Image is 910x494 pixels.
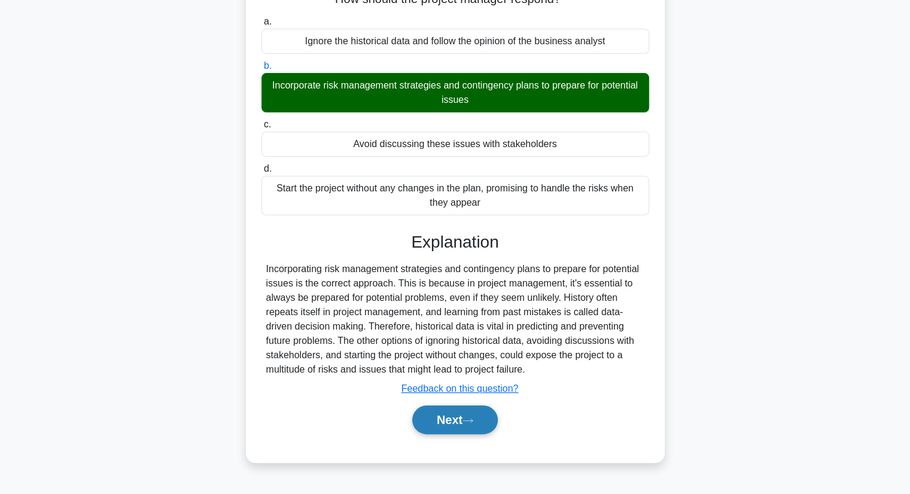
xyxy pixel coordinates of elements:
[264,16,272,26] span: a.
[264,119,271,129] span: c.
[261,29,649,54] div: Ignore the historical data and follow the opinion of the business analyst
[261,73,649,112] div: Incorporate risk management strategies and contingency plans to prepare for potential issues
[269,232,642,252] h3: Explanation
[412,405,498,434] button: Next
[264,60,272,71] span: b.
[261,176,649,215] div: Start the project without any changes in the plan, promising to handle the risks when they appear
[261,132,649,157] div: Avoid discussing these issues with stakeholders
[401,383,519,394] a: Feedback on this question?
[264,163,272,173] span: d.
[266,262,644,377] div: Incorporating risk management strategies and contingency plans to prepare for potential issues is...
